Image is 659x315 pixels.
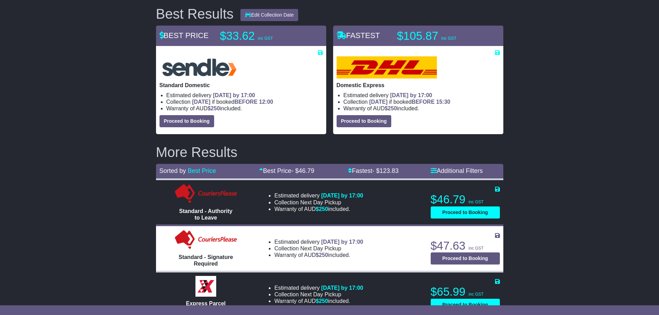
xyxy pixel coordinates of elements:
[159,115,214,127] button: Proceed to Booking
[344,99,500,105] li: Collection
[188,167,216,174] a: Best Price
[344,105,500,112] li: Warranty of AUD included.
[274,298,363,304] li: Warranty of AUD included.
[390,92,432,98] span: [DATE] by 17:00
[431,239,500,253] p: $47.63
[397,29,484,43] p: $105.87
[195,276,216,297] img: Border Express: Express Parcel Service
[166,99,323,105] li: Collection
[369,99,450,105] span: if booked
[274,199,363,206] li: Collection
[159,31,209,40] span: BEST PRICE
[159,56,239,78] img: Sendle: Standard Domestic
[258,36,273,41] span: inc GST
[259,167,314,174] a: Best Price- $46.79
[316,298,328,304] span: $
[348,167,399,174] a: Fastest- $123.83
[159,167,186,174] span: Sorted by
[321,285,363,291] span: [DATE] by 17:00
[173,184,239,204] img: Couriers Please: Standard - Authority to Leave
[319,298,328,304] span: 250
[192,99,273,105] span: if booked
[321,193,363,198] span: [DATE] by 17:00
[469,292,484,297] span: inc GST
[469,246,484,251] span: inc GST
[369,99,387,105] span: [DATE]
[274,245,363,252] li: Collection
[344,92,500,99] li: Estimated delivery
[436,99,450,105] span: 15:30
[337,56,437,78] img: DHL: Domestic Express
[274,239,363,245] li: Estimated delivery
[441,36,456,41] span: inc GST
[319,252,328,258] span: 250
[179,254,233,267] span: Standard - Signature Required
[469,200,484,204] span: inc GST
[173,230,239,250] img: Couriers Please: Standard - Signature Required
[192,99,210,105] span: [DATE]
[213,92,255,98] span: [DATE] by 17:00
[431,299,500,311] button: Proceed to Booking
[274,291,363,298] li: Collection
[385,105,397,111] span: $
[211,105,220,111] span: 250
[300,200,341,205] span: Next Day Pickup
[235,99,258,105] span: BEFORE
[412,99,435,105] span: BEFORE
[372,167,399,174] span: - $
[186,300,226,313] span: Express Parcel Service
[431,206,500,219] button: Proceed to Booking
[431,193,500,206] p: $46.79
[431,285,500,299] p: $65.99
[159,82,323,89] p: Standard Domestic
[166,105,323,112] li: Warranty of AUD included.
[299,167,314,174] span: 46.79
[337,82,500,89] p: Domestic Express
[300,245,341,251] span: Next Day Pickup
[319,206,328,212] span: 250
[166,92,323,99] li: Estimated delivery
[337,115,391,127] button: Proceed to Booking
[321,239,363,245] span: [DATE] by 17:00
[274,252,363,258] li: Warranty of AUD included.
[208,105,220,111] span: $
[274,285,363,291] li: Estimated delivery
[291,167,314,174] span: - $
[220,29,306,43] p: $33.62
[388,105,397,111] span: 250
[274,206,363,212] li: Warranty of AUD included.
[431,167,483,174] a: Additional Filters
[274,192,363,199] li: Estimated delivery
[316,252,328,258] span: $
[240,9,298,21] button: Edit Collection Date
[156,145,503,160] h2: More Results
[179,208,232,221] span: Standard - Authority to Leave
[259,99,273,105] span: 12:00
[153,6,237,21] div: Best Results
[300,291,341,297] span: Next Day Pickup
[316,206,328,212] span: $
[431,252,500,265] button: Proceed to Booking
[379,167,399,174] span: 123.83
[337,31,380,40] span: FASTEST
